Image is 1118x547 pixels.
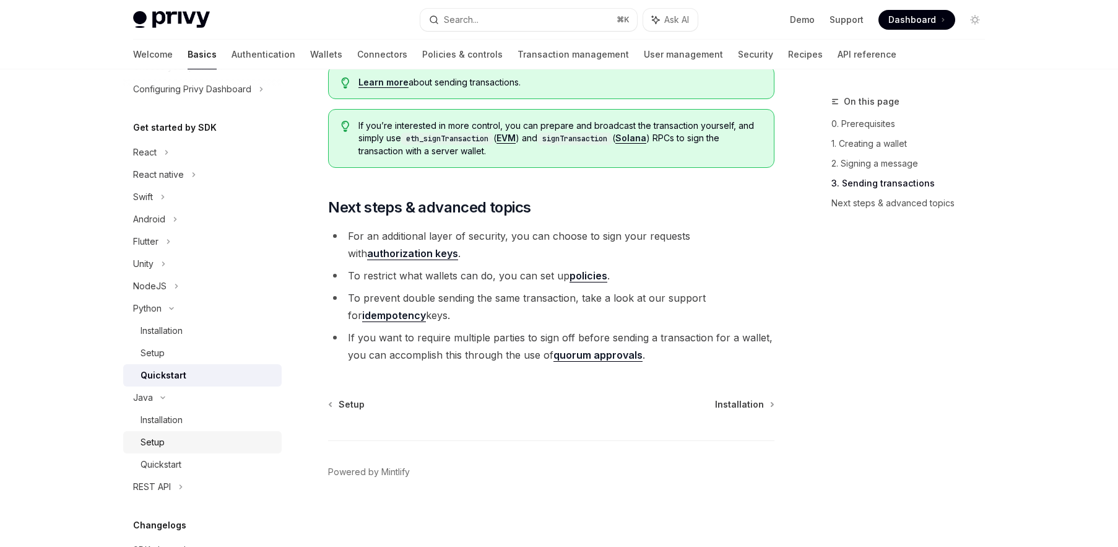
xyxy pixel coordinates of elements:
[422,40,503,69] a: Policies & controls
[553,349,643,362] a: quorum approvals
[358,77,409,88] a: Learn more
[401,133,493,145] code: eth_signTransaction
[790,14,815,26] a: Demo
[123,364,282,387] a: Quickstart
[644,40,723,69] a: User management
[133,11,210,28] img: light logo
[341,121,350,132] svg: Tip
[133,234,158,249] div: Flutter
[358,120,761,157] span: If you’re interested in more control, you can prepare and broadcast the transaction yourself, and...
[664,14,689,26] span: Ask AI
[844,94,899,109] span: On this page
[328,289,774,324] li: To prevent double sending the same transaction, take a look at our support for keys.
[788,40,823,69] a: Recipes
[537,133,612,145] code: signTransaction
[339,398,365,411] span: Setup
[133,167,184,182] div: React native
[133,120,217,135] h5: Get started by SDK
[133,390,153,405] div: Java
[123,431,282,453] a: Setup
[357,40,407,69] a: Connectors
[831,173,995,193] a: 3. Sending transactions
[328,329,774,364] li: If you want to require multiple parties to sign off before sending a transaction for a wallet, yo...
[188,40,217,69] a: Basics
[328,466,410,478] a: Powered by Mintlify
[141,413,183,427] div: Installation
[878,10,955,30] a: Dashboard
[141,368,186,383] div: Quickstart
[830,14,864,26] a: Support
[831,193,995,213] a: Next steps & advanced topics
[358,76,761,89] span: about sending transactions.
[615,133,646,144] a: Solana
[123,409,282,431] a: Installation
[232,40,295,69] a: Authentication
[133,212,165,227] div: Android
[965,10,985,30] button: Toggle dark mode
[328,227,774,262] li: For an additional layer of security, you can choose to sign your requests with .
[123,453,282,476] a: Quickstart
[141,435,165,450] div: Setup
[141,346,165,361] div: Setup
[496,133,516,144] a: EVM
[133,256,154,271] div: Unity
[328,198,531,217] span: Next steps & advanced topics
[328,267,774,284] li: To restrict what wallets can do, you can set up .
[831,134,995,154] a: 1. Creating a wallet
[310,40,342,69] a: Wallets
[133,518,186,533] h5: Changelogs
[715,398,764,411] span: Installation
[888,14,936,26] span: Dashboard
[341,77,350,89] svg: Tip
[831,114,995,134] a: 0. Prerequisites
[133,40,173,69] a: Welcome
[715,398,773,411] a: Installation
[617,15,630,25] span: ⌘ K
[329,398,365,411] a: Setup
[133,279,167,294] div: NodeJS
[367,247,458,260] a: authorization keys
[570,269,607,282] a: policies
[133,82,251,97] div: Configuring Privy Dashboard
[133,301,162,316] div: Python
[141,323,183,338] div: Installation
[444,12,479,27] div: Search...
[123,342,282,364] a: Setup
[738,40,773,69] a: Security
[831,154,995,173] a: 2. Signing a message
[838,40,896,69] a: API reference
[133,145,157,160] div: React
[420,9,637,31] button: Search...⌘K
[123,320,282,342] a: Installation
[518,40,629,69] a: Transaction management
[133,479,171,494] div: REST API
[643,9,698,31] button: Ask AI
[141,457,181,472] div: Quickstart
[362,309,426,322] a: idempotency
[133,190,153,204] div: Swift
